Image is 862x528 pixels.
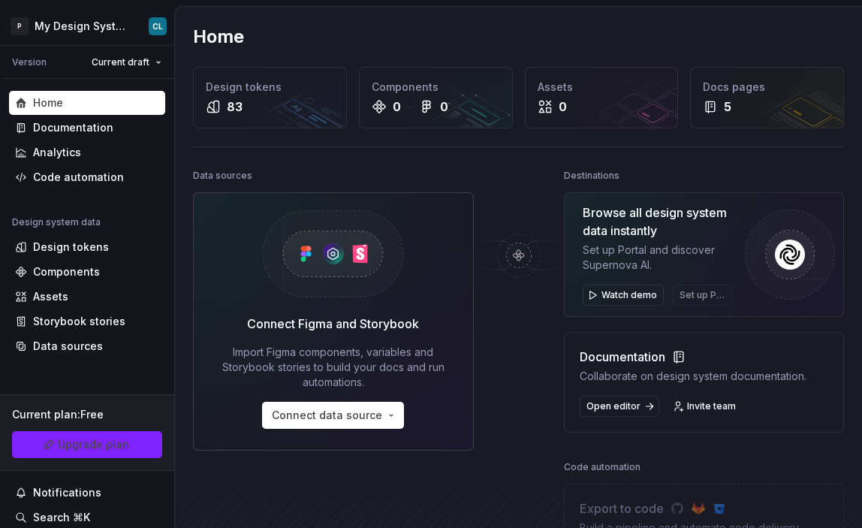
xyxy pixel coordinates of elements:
[272,408,382,423] span: Connect data source
[3,10,171,42] button: PMy Design SystemCL
[690,67,844,128] a: Docs pages5
[33,485,101,500] div: Notifications
[12,431,162,458] button: Upgrade plan
[580,369,806,384] div: Collaborate on design system documentation.
[583,285,664,306] button: Watch demo
[9,116,165,140] a: Documentation
[206,80,334,95] div: Design tokens
[9,309,165,333] a: Storybook stories
[12,407,162,422] div: Current plan : Free
[11,17,29,35] div: P
[58,437,129,452] span: Upgrade plan
[12,56,47,68] div: Version
[9,91,165,115] a: Home
[9,334,165,358] a: Data sources
[703,80,831,95] div: Docs pages
[33,240,109,255] div: Design tokens
[601,289,657,301] span: Watch demo
[440,98,448,116] div: 0
[193,25,244,49] h2: Home
[564,165,619,186] div: Destinations
[724,98,731,116] div: 5
[583,243,733,273] div: Set up Portal and discover Supernova AI.
[583,204,733,240] div: Browse all design system data instantly
[92,56,149,68] span: Current draft
[85,52,168,73] button: Current draft
[33,145,81,160] div: Analytics
[9,260,165,284] a: Components
[9,285,165,309] a: Assets
[538,80,666,95] div: Assets
[33,95,63,110] div: Home
[9,140,165,164] a: Analytics
[193,165,252,186] div: Data sources
[687,400,736,412] span: Invite team
[33,120,113,135] div: Documentation
[393,98,401,116] div: 0
[227,98,243,116] div: 83
[564,457,640,478] div: Code automation
[215,345,452,390] div: Import Figma components, variables and Storybook stories to build your docs and run automations.
[580,348,806,366] div: Documentation
[33,289,68,304] div: Assets
[9,481,165,505] button: Notifications
[359,67,513,128] a: Components00
[35,19,131,34] div: My Design System
[152,20,163,32] div: CL
[33,510,90,525] div: Search ⌘K
[33,170,124,185] div: Code automation
[580,396,659,417] a: Open editor
[525,67,679,128] a: Assets0
[9,235,165,259] a: Design tokens
[33,264,100,279] div: Components
[247,315,419,333] div: Connect Figma and Storybook
[33,314,125,329] div: Storybook stories
[586,400,640,412] span: Open editor
[33,339,103,354] div: Data sources
[668,396,743,417] a: Invite team
[372,80,500,95] div: Components
[9,165,165,189] a: Code automation
[12,216,101,228] div: Design system data
[580,499,800,517] div: Export to code
[559,98,567,116] div: 0
[193,67,347,128] a: Design tokens83
[262,402,404,429] button: Connect data source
